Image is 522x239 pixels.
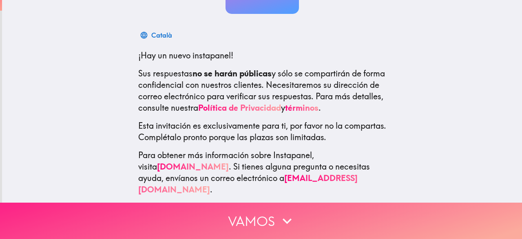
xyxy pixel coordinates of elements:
p: Para obtener más información sobre Instapanel, visita . Si tienes alguna pregunta o necesitas ayu... [138,150,386,195]
a: [DOMAIN_NAME] [157,161,229,172]
p: Esta invitación es exclusivamente para ti, por favor no la compartas. Complétalo pronto porque la... [138,120,386,143]
span: ¡Hay un nuevo instapanel! [138,50,233,60]
b: no se harán públicas [192,68,272,78]
a: [EMAIL_ADDRESS][DOMAIN_NAME] [138,173,358,194]
a: Política de Privacidad [198,103,281,113]
p: Sus respuestas y sólo se compartirán de forma confidencial con nuestros clientes. Necesitaremos s... [138,68,386,114]
button: Català [138,27,175,43]
a: términos [285,103,319,113]
div: Català [151,29,172,41]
